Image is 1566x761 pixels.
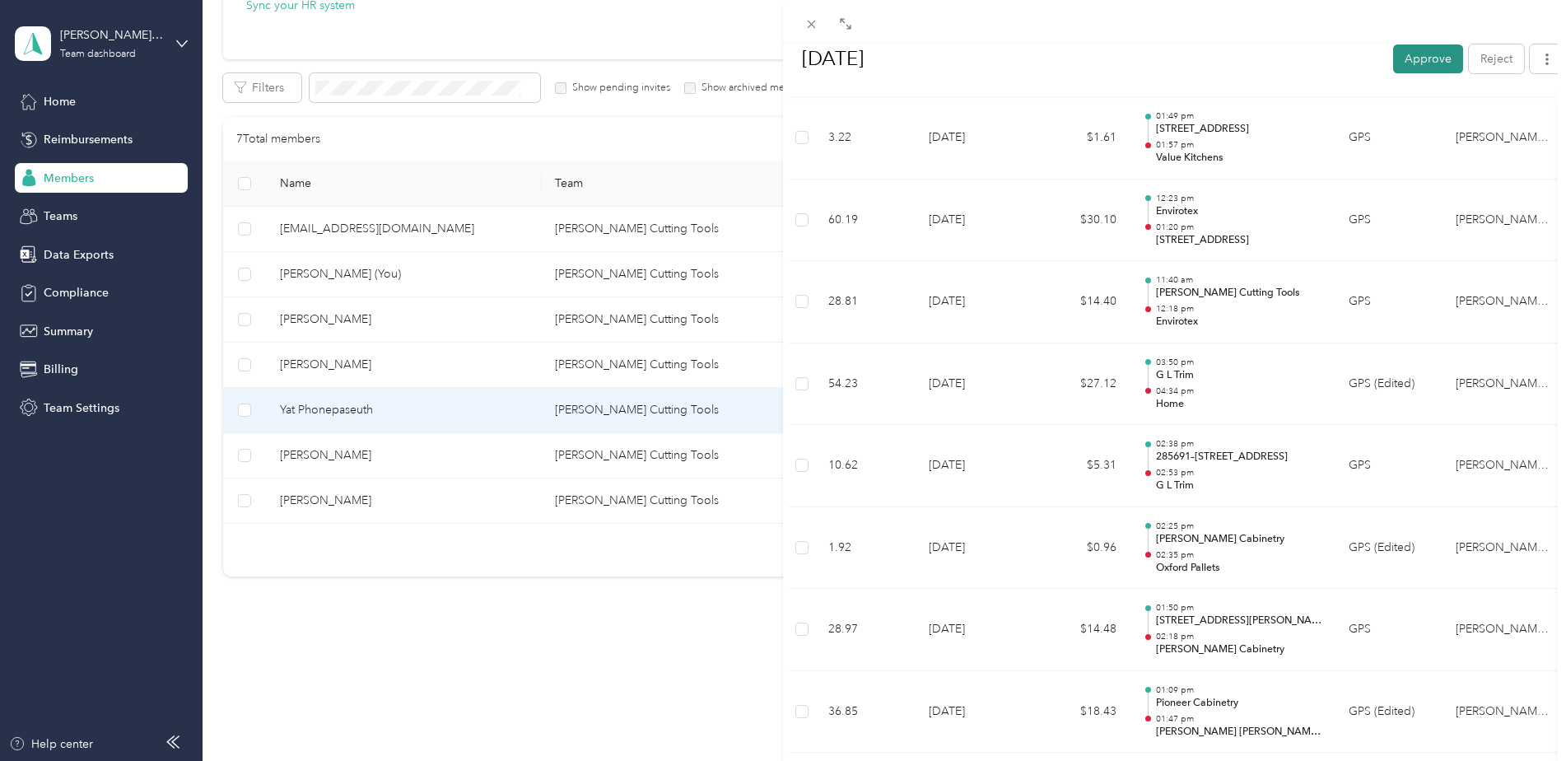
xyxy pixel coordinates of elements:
[815,261,916,343] td: 28.81
[1442,180,1566,262] td: Royce Ayr Cutting Tools
[1156,479,1322,493] p: G L Trim
[1442,97,1566,180] td: Royce Ayr Cutting Tools
[1442,261,1566,343] td: Royce Ayr Cutting Tools
[916,425,1031,507] td: [DATE]
[1156,385,1322,397] p: 04:34 pm
[815,97,916,180] td: 3.22
[1156,110,1322,122] p: 01:49 pm
[1156,642,1322,657] p: [PERSON_NAME] Cabinetry
[1469,44,1524,72] button: Reject
[1442,425,1566,507] td: Royce Ayr Cutting Tools
[1335,671,1442,754] td: GPS (Edited)
[815,507,916,590] td: 1.92
[1156,549,1322,561] p: 02:35 pm
[1031,507,1130,590] td: $0.96
[815,671,916,754] td: 36.85
[1156,368,1322,383] p: G L Trim
[1156,193,1322,204] p: 12:23 pm
[1156,204,1322,219] p: Envirotex
[1031,97,1130,180] td: $1.61
[1335,97,1442,180] td: GPS
[815,589,916,671] td: 28.97
[916,589,1031,671] td: [DATE]
[1031,425,1130,507] td: $5.31
[1156,561,1322,576] p: Oxford Pallets
[1442,671,1566,754] td: Royce Ayr Cutting Tools
[1156,684,1322,696] p: 01:09 pm
[1156,696,1322,711] p: Pioneer Cabinetry
[1156,397,1322,412] p: Home
[1156,233,1322,248] p: [STREET_ADDRESS]
[1031,671,1130,754] td: $18.43
[815,180,916,262] td: 60.19
[1156,725,1322,740] p: [PERSON_NAME] [PERSON_NAME] Products
[1335,589,1442,671] td: GPS
[1156,450,1322,465] p: 285691–[STREET_ADDRESS]
[916,343,1031,426] td: [DATE]
[1156,274,1322,286] p: 11:40 am
[916,180,1031,262] td: [DATE]
[1474,669,1566,761] iframe: Everlance-gr Chat Button Frame
[1156,602,1322,614] p: 01:50 pm
[1031,261,1130,343] td: $14.40
[1335,507,1442,590] td: GPS (Edited)
[815,425,916,507] td: 10.62
[1156,438,1322,450] p: 02:38 pm
[1442,589,1566,671] td: Royce Ayr Cutting Tools
[1156,315,1322,329] p: Envirotex
[1156,713,1322,725] p: 01:47 pm
[1156,614,1322,628] p: [STREET_ADDRESS][PERSON_NAME]
[1335,180,1442,262] td: GPS
[1156,532,1322,547] p: [PERSON_NAME] Cabinetry
[1031,589,1130,671] td: $14.48
[916,507,1031,590] td: [DATE]
[1442,343,1566,426] td: Royce Ayr Cutting Tools
[1156,521,1322,532] p: 02:25 pm
[1156,151,1322,166] p: Value Kitchens
[1156,122,1322,137] p: [STREET_ADDRESS]
[1156,467,1322,479] p: 02:53 pm
[1335,425,1442,507] td: GPS
[1031,343,1130,426] td: $27.12
[785,39,1382,78] h1: Aug 2025
[1156,139,1322,151] p: 01:57 pm
[1156,303,1322,315] p: 12:18 pm
[1031,180,1130,262] td: $30.10
[1156,286,1322,301] p: [PERSON_NAME] Cutting Tools
[1156,222,1322,233] p: 01:20 pm
[1393,44,1463,72] button: Approve
[1156,357,1322,368] p: 03:50 pm
[916,261,1031,343] td: [DATE]
[916,671,1031,754] td: [DATE]
[1335,343,1442,426] td: GPS (Edited)
[1335,261,1442,343] td: GPS
[1156,631,1322,642] p: 02:18 pm
[1442,507,1566,590] td: Royce Ayr Cutting Tools
[815,343,916,426] td: 54.23
[916,97,1031,180] td: [DATE]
